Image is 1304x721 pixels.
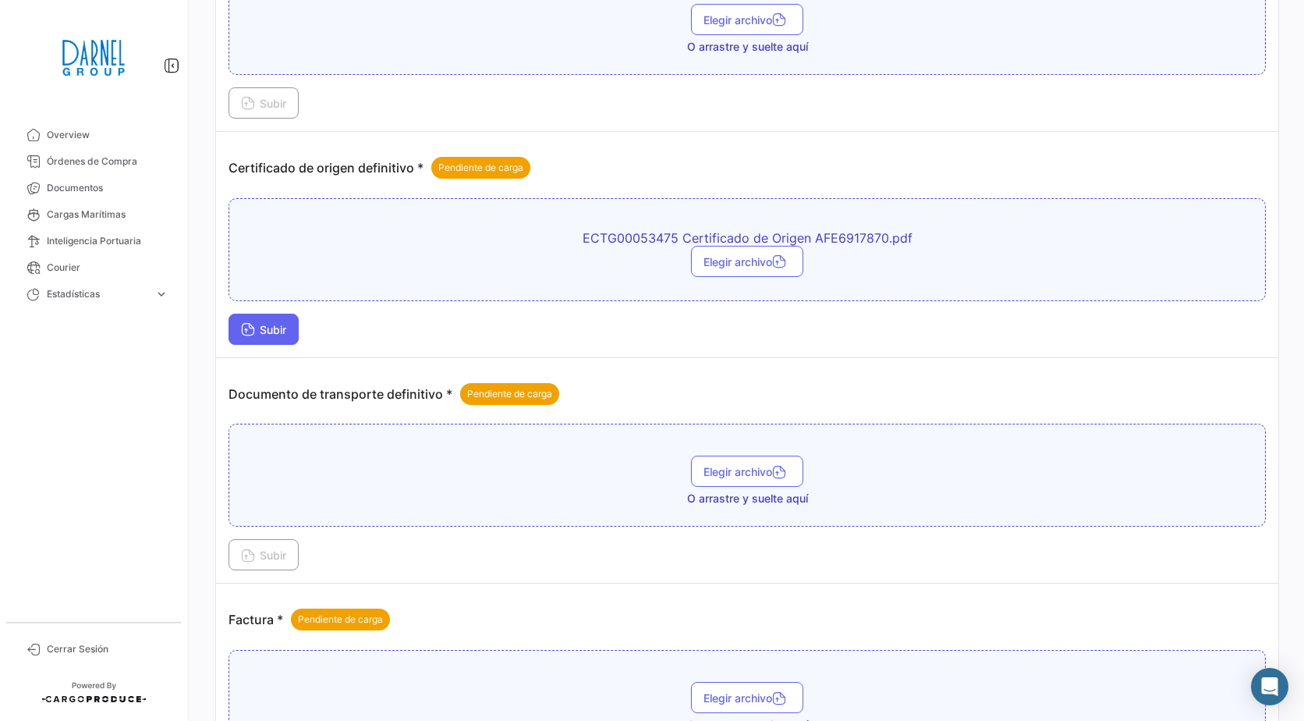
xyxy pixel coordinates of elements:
span: Pendiente de carga [298,613,383,627]
span: Elegir archivo [703,13,791,27]
button: Elegir archivo [691,4,803,35]
a: Documentos [12,175,175,201]
span: Elegir archivo [703,691,791,705]
span: Documentos [47,181,168,195]
span: Subir [241,549,286,562]
span: Pendiente de carga [438,161,523,175]
span: O arrastre y suelte aquí [687,39,808,55]
a: Cargas Marítimas [12,201,175,228]
span: expand_more [154,287,168,301]
button: Elegir archivo [691,246,803,277]
img: 2451f0e3-414c-42c1-a793-a1d7350bebbc.png [55,19,133,97]
button: Subir [229,539,299,570]
p: Factura * [229,609,390,630]
span: Inteligencia Portuaria [47,234,168,248]
button: Elegir archivo [691,456,803,487]
span: Subir [241,97,286,110]
button: Subir [229,87,299,119]
a: Courier [12,254,175,281]
p: Certificado de origen definitivo * [229,157,530,179]
span: Cerrar Sesión [47,642,168,656]
a: Inteligencia Portuaria [12,228,175,254]
button: Elegir archivo [691,682,803,713]
button: Subir [229,314,299,345]
a: Overview [12,122,175,148]
a: Órdenes de Compra [12,148,175,175]
span: Courier [47,261,168,275]
p: Documento de transporte definitivo * [229,383,559,405]
span: Estadísticas [47,287,148,301]
div: Abrir Intercom Messenger [1251,668,1288,705]
span: O arrastre y suelte aquí [687,491,808,506]
span: Elegir archivo [703,465,791,478]
span: Overview [47,128,168,142]
span: ECTG00053475 Certificado de Origen AFE6917870.pdf [474,230,1020,246]
span: Subir [241,323,286,336]
span: Cargas Marítimas [47,208,168,222]
span: Elegir archivo [703,255,791,268]
span: Pendiente de carga [467,387,552,401]
span: Órdenes de Compra [47,154,168,169]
